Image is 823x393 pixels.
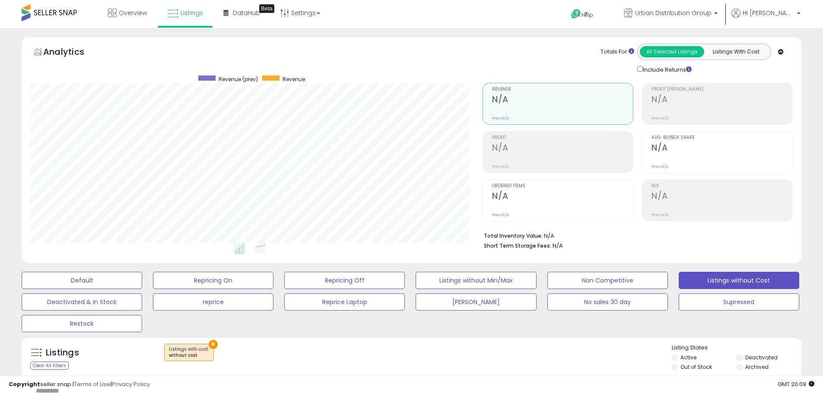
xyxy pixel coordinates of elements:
[169,352,209,358] div: without cost
[74,380,111,388] a: Terms of Use
[631,64,702,74] div: Include Returns
[492,143,633,154] h2: N/A
[731,9,801,28] a: Hi [PERSON_NAME]
[651,135,792,140] span: Avg. Buybox Share
[492,135,633,140] span: Profit
[651,143,792,154] h2: N/A
[153,272,273,289] button: Repricing On
[416,293,536,311] button: [PERSON_NAME]
[484,242,551,249] b: Short Term Storage Fees:
[484,230,786,240] li: N/A
[651,94,792,106] h2: N/A
[651,87,792,92] span: Profit [PERSON_NAME]
[679,272,799,289] button: Listings without Cost
[46,347,79,359] h5: Listings
[672,344,801,352] p: Listing States:
[43,46,101,60] h5: Analytics
[233,9,260,17] span: DataHub
[582,11,593,19] span: Help
[564,2,610,28] a: Help
[680,354,696,361] label: Active
[651,212,668,217] small: Prev: N/A
[283,75,305,83] span: Revenue
[181,9,203,17] span: Listings
[547,293,668,311] button: No sales 30 day
[22,315,142,332] button: Restock
[284,293,405,311] button: Reprice Laptop
[492,164,509,169] small: Prev: N/A
[651,184,792,189] span: ROI
[651,191,792,203] h2: N/A
[679,293,799,311] button: Supressed
[169,346,209,359] span: Listings with cost :
[547,272,668,289] button: Non Competitive
[9,380,40,388] strong: Copyright
[492,191,633,203] h2: N/A
[492,87,633,92] span: Revenue
[112,380,150,388] a: Privacy Policy
[209,340,218,349] button: ×
[284,272,405,289] button: Repricing Off
[9,380,150,389] div: seller snap | |
[492,212,509,217] small: Prev: N/A
[651,116,668,121] small: Prev: N/A
[119,9,147,17] span: Overview
[680,363,712,371] label: Out of Stock
[601,48,634,56] div: Totals For
[743,9,794,17] span: Hi [PERSON_NAME]
[640,46,704,57] button: All Selected Listings
[153,293,273,311] button: reprice
[22,293,142,311] button: Deactivated & In Stock
[704,46,768,57] button: Listings With Cost
[484,232,543,239] b: Total Inventory Value:
[778,380,814,388] span: 2025-09-17 20:09 GMT
[492,116,509,121] small: Prev: N/A
[571,9,582,19] i: Get Help
[30,362,69,370] div: Clear All Filters
[635,9,712,17] span: Urban Distribution Group
[22,272,142,289] button: Default
[651,164,668,169] small: Prev: N/A
[259,4,274,13] div: Tooltip anchor
[553,242,563,250] span: N/A
[219,75,258,83] span: Revenue (prev)
[492,94,633,106] h2: N/A
[745,363,769,371] label: Archived
[745,354,778,361] label: Deactivated
[492,184,633,189] span: Ordered Items
[416,272,536,289] button: Listings without Min/Max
